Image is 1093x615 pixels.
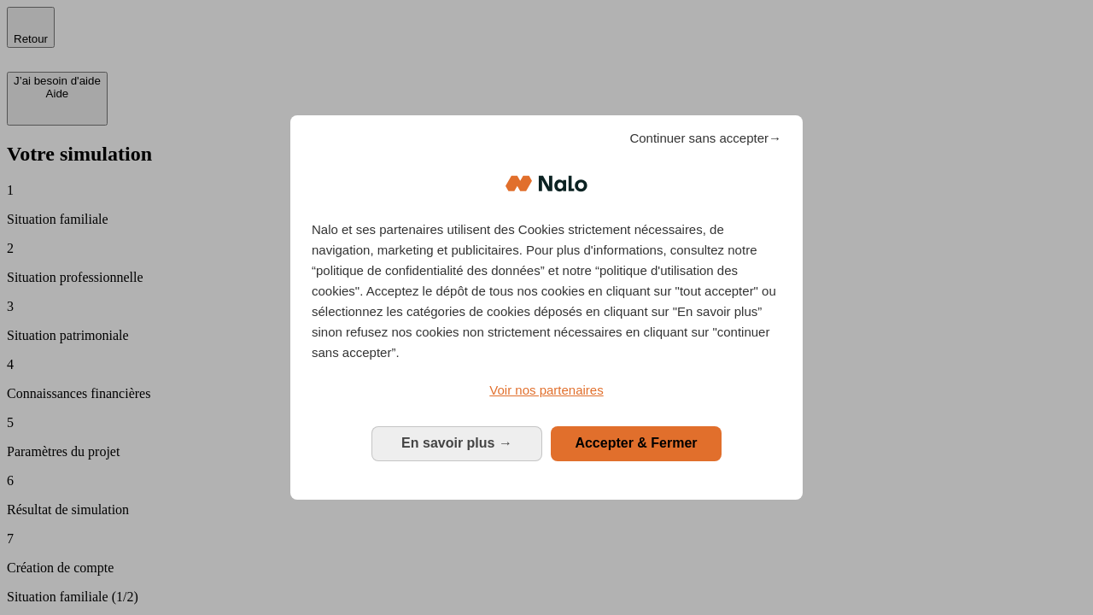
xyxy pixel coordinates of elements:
span: Accepter & Fermer [575,436,697,450]
span: En savoir plus → [401,436,512,450]
button: Accepter & Fermer: Accepter notre traitement des données et fermer [551,426,722,460]
button: En savoir plus: Configurer vos consentements [371,426,542,460]
span: Continuer sans accepter→ [629,128,781,149]
p: Nalo et ses partenaires utilisent des Cookies strictement nécessaires, de navigation, marketing e... [312,220,781,363]
a: Voir nos partenaires [312,380,781,401]
span: Voir nos partenaires [489,383,603,397]
div: Bienvenue chez Nalo Gestion du consentement [290,115,803,499]
img: Logo [506,158,587,209]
